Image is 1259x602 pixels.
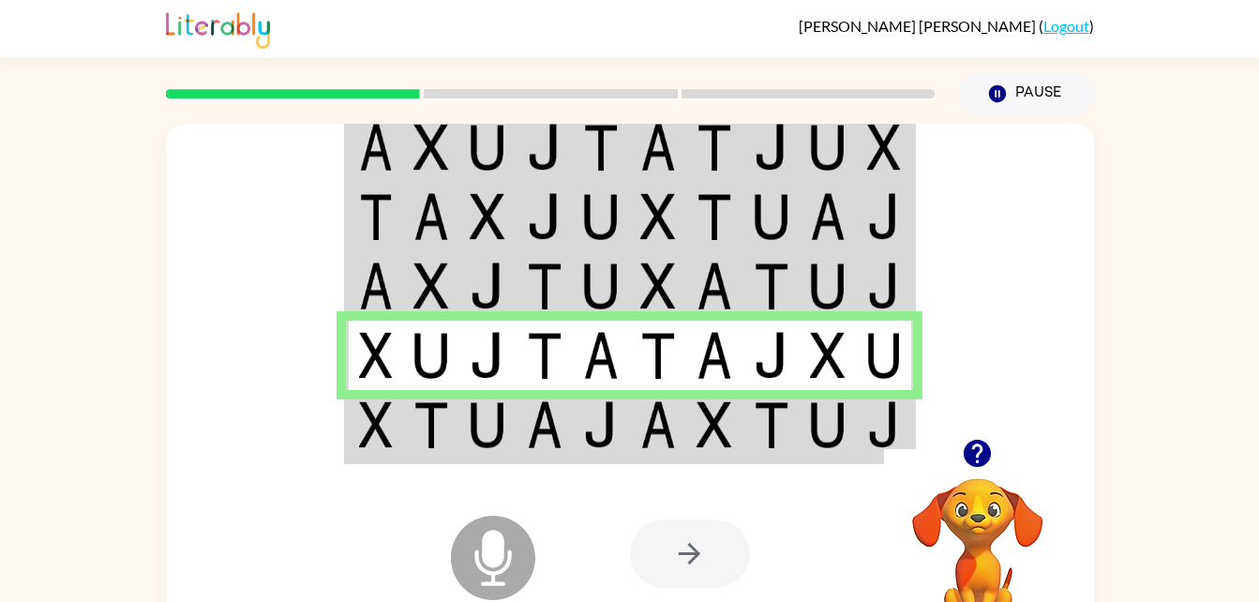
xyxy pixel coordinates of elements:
img: j [527,124,562,171]
img: x [640,193,676,240]
img: t [697,124,732,171]
img: x [810,332,846,379]
img: j [470,332,505,379]
img: Literably [166,8,270,49]
img: u [754,193,789,240]
img: t [754,401,789,448]
img: u [470,401,505,448]
img: a [527,401,562,448]
img: j [754,332,789,379]
img: j [867,401,901,448]
img: j [527,193,562,240]
img: j [867,263,901,309]
img: j [470,263,505,309]
img: x [359,401,393,448]
img: x [640,263,676,309]
img: u [810,124,846,171]
span: [PERSON_NAME] [PERSON_NAME] [799,17,1039,35]
img: u [867,332,901,379]
img: t [359,193,393,240]
img: x [359,332,393,379]
img: a [697,263,732,309]
img: u [810,401,846,448]
img: t [527,263,562,309]
img: x [413,263,449,309]
img: u [583,263,619,309]
img: a [359,263,393,309]
button: Pause [958,72,1094,115]
img: u [470,124,505,171]
img: t [640,332,676,379]
img: a [640,401,676,448]
a: Logout [1043,17,1089,35]
img: t [583,124,619,171]
img: a [413,193,449,240]
img: u [413,332,449,379]
div: ( ) [799,17,1094,35]
img: a [810,193,846,240]
img: x [470,193,505,240]
img: t [413,401,449,448]
img: j [583,401,619,448]
img: a [697,332,732,379]
img: u [583,193,619,240]
img: t [697,193,732,240]
img: x [867,124,901,171]
img: x [413,124,449,171]
img: a [583,332,619,379]
img: a [640,124,676,171]
img: j [867,193,901,240]
img: t [527,332,562,379]
img: t [754,263,789,309]
img: j [754,124,789,171]
img: a [359,124,393,171]
img: u [810,263,846,309]
img: x [697,401,732,448]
